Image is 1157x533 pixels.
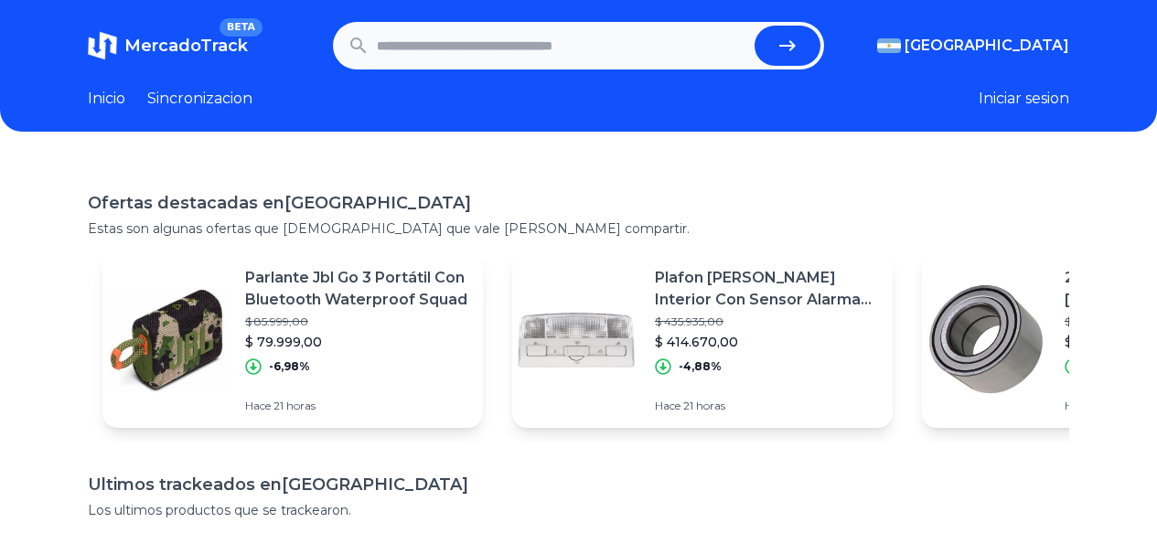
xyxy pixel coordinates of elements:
span: [GEOGRAPHIC_DATA] [905,35,1069,57]
img: Argentina [877,38,901,53]
p: Los ultimos productos que se trackearon. [88,501,1069,519]
h1: Ofertas destacadas en [GEOGRAPHIC_DATA] [88,190,1069,216]
p: $ 85.999,00 [245,314,468,329]
p: Estas son algunas ofertas que [DEMOGRAPHIC_DATA] que vale [PERSON_NAME] compartir. [88,219,1069,238]
p: Hace 21 horas [655,399,878,413]
p: Hace 21 horas [245,399,468,413]
a: Featured imageParlante Jbl Go 3 Portátil Con Bluetooth Waterproof Squad$ 85.999,00$ 79.999,00-6,9... [102,252,483,428]
p: -4,88% [679,359,722,374]
img: Featured image [512,276,640,404]
p: Parlante Jbl Go 3 Portátil Con Bluetooth Waterproof Squad [245,267,468,311]
p: $ 79.999,00 [245,333,468,351]
button: [GEOGRAPHIC_DATA] [877,35,1069,57]
h1: Ultimos trackeados en [GEOGRAPHIC_DATA] [88,472,1069,497]
p: $ 435.935,00 [655,314,878,329]
p: -6,98% [269,359,310,374]
a: MercadoTrackBETA [88,31,248,60]
img: MercadoTrack [88,31,117,60]
p: Plafon [PERSON_NAME] Interior Con Sensor Alarma [PERSON_NAME] [655,267,878,311]
img: Featured image [102,276,230,404]
span: MercadoTrack [124,36,248,56]
span: BETA [220,18,262,37]
p: $ 414.670,00 [655,333,878,351]
img: Featured image [922,276,1050,404]
a: Inicio [88,88,125,110]
button: Iniciar sesion [979,88,1069,110]
a: Sincronizacion [147,88,252,110]
a: Featured imagePlafon [PERSON_NAME] Interior Con Sensor Alarma [PERSON_NAME]$ 435.935,00$ 414.670,... [512,252,893,428]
